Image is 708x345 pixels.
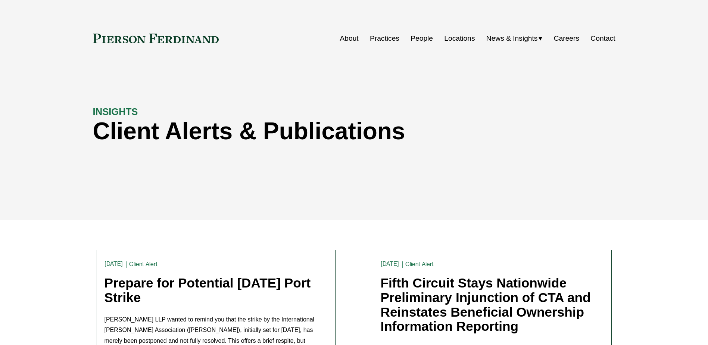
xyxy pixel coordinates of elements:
[486,32,538,45] span: News & Insights
[444,31,475,46] a: Locations
[93,118,485,145] h1: Client Alerts & Publications
[105,276,311,305] a: Prepare for Potential [DATE] Port Strike
[405,261,434,268] a: Client Alert
[381,276,591,333] a: Fifth Circuit Stays Nationwide Preliminary Injunction of CTA and Reinstates Beneficial Ownership ...
[381,261,399,267] time: [DATE]
[590,31,615,46] a: Contact
[411,31,433,46] a: People
[93,106,138,117] strong: INSIGHTS
[340,31,359,46] a: About
[554,31,579,46] a: Careers
[486,31,543,46] a: folder dropdown
[370,31,399,46] a: Practices
[129,261,157,268] a: Client Alert
[105,261,123,267] time: [DATE]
